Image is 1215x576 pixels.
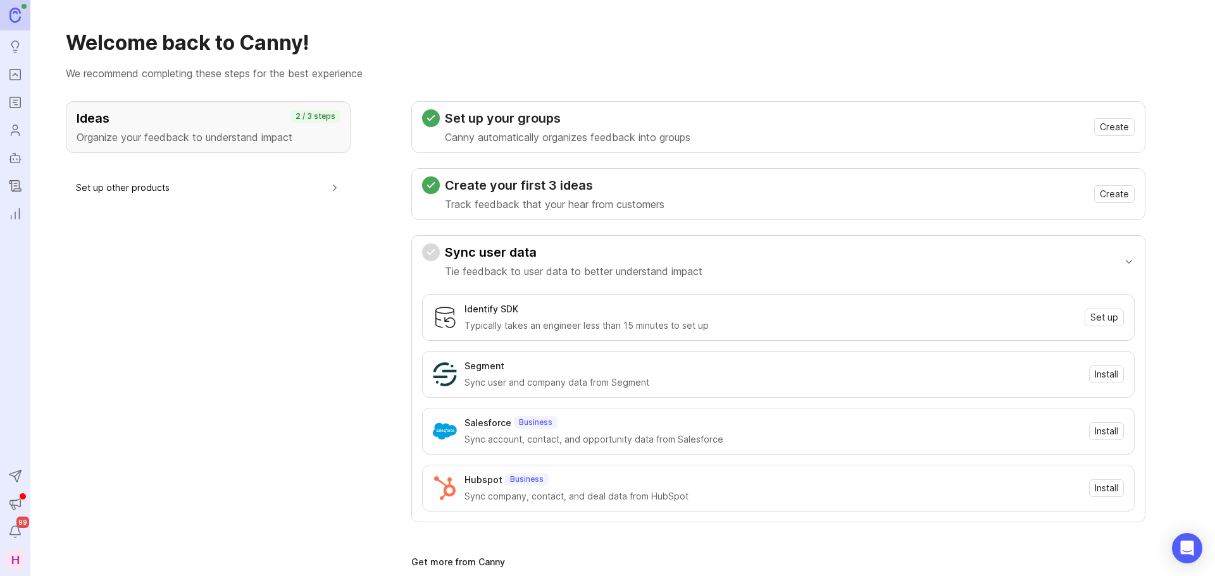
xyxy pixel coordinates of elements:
button: Install [1089,422,1124,440]
span: Create [1100,121,1129,133]
button: IdeasOrganize your feedback to understand impact2 / 3 steps [66,101,351,153]
a: Roadmaps [4,91,27,114]
div: Sync user and company data from Segment [464,376,1081,389]
span: 99 [16,517,29,528]
span: Install [1095,425,1118,438]
p: Organize your feedback to understand impact [77,130,340,145]
p: Canny automatically organizes feedback into groups [445,130,690,145]
a: Users [4,119,27,142]
h3: Ideas [77,109,340,127]
div: Open Intercom Messenger [1172,533,1202,563]
p: We recommend completing these steps for the best experience [66,66,1180,81]
p: Business [519,417,552,427]
div: Get more from Canny [411,558,1145,567]
div: Sync user dataTie feedback to user data to better understand impact [422,286,1135,522]
img: Canny Home [9,8,21,22]
p: 2 / 3 steps [296,111,335,121]
button: Notifications [4,520,27,543]
a: Autopilot [4,147,27,169]
button: Set up other products [76,173,340,202]
h3: Set up your groups [445,109,690,127]
span: Install [1095,368,1118,381]
a: Portal [4,63,27,86]
button: Set up [1085,309,1124,326]
button: Install [1089,479,1124,497]
button: H [4,548,27,571]
img: Salesforce [433,419,457,443]
button: Install [1089,365,1124,383]
h1: Welcome back to Canny! [66,30,1180,56]
div: Segment [464,359,504,373]
img: Identify SDK [433,305,457,329]
h3: Sync user data [445,243,702,261]
button: Sync user dataTie feedback to user data to better understand impact [422,236,1135,286]
div: Salesforce [464,416,511,430]
img: Hubspot [433,476,457,500]
div: Identify SDK [464,302,518,316]
div: Sync account, contact, and opportunity data from Salesforce [464,432,1081,446]
p: Track feedback that your hear from customers [445,197,664,212]
a: Changelog [4,175,27,197]
a: Ideas [4,35,27,58]
img: Segment [433,362,457,386]
a: Reporting [4,202,27,225]
span: Create [1100,188,1129,200]
h3: Create your first 3 ideas [445,176,664,194]
button: Create [1094,118,1135,136]
div: Typically takes an engineer less than 15 minutes to set up [464,319,1077,333]
p: Business [510,474,544,484]
div: Hubspot [464,473,502,487]
button: Create [1094,185,1135,203]
span: Set up [1090,311,1118,324]
span: Install [1095,482,1118,494]
div: Sync company, contact, and deal data from HubSpot [464,489,1081,503]
p: Tie feedback to user data to better understand impact [445,264,702,279]
button: Announcements [4,493,27,515]
button: Send to Autopilot [4,465,27,487]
